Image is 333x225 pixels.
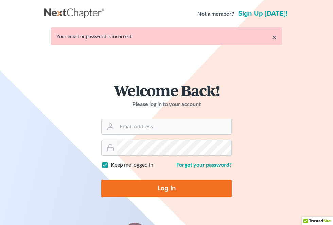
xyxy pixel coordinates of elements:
[197,10,234,18] strong: Not a member?
[101,83,232,98] h1: Welcome Back!
[101,180,232,197] input: Log In
[111,161,153,169] label: Keep me logged in
[101,100,232,108] p: Please log in to your account
[117,119,231,134] input: Email Address
[237,10,289,17] a: Sign up [DATE]!
[176,161,232,168] a: Forgot your password?
[272,33,277,41] a: ×
[56,33,277,40] div: Your email or password is incorrect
